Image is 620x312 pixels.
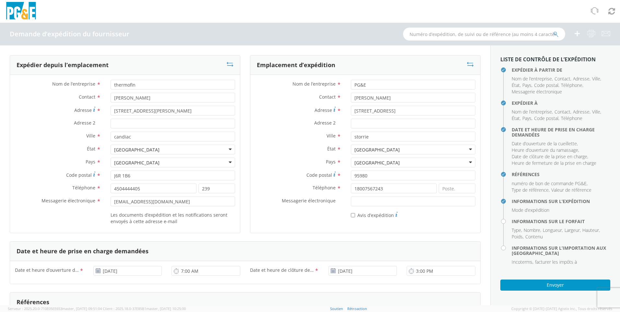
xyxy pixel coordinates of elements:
span: master, [DATE] 10:25:00 [146,306,186,311]
span: Contenu [525,234,543,240]
div: [GEOGRAPHIC_DATA] [354,147,400,153]
button: Envoyer [500,280,610,291]
h4: Date et heure de prise en charge demandées [512,127,610,137]
font: , [512,115,521,121]
span: Type [512,227,521,233]
span: Incoterms [512,259,532,265]
span: Heure d’ouverture du ramassage [512,147,578,153]
span: Adresse [573,76,590,82]
span: Zip Code [306,172,332,178]
div: [GEOGRAPHIC_DATA] [114,160,160,166]
font: Serveur : 2025.20.0-710E05EE653 [8,306,62,311]
font: , [592,76,601,82]
h4: Demande d’expédition du fournisseur [10,30,129,38]
span: Contact [554,109,570,115]
font: , [512,153,588,160]
font: , [573,109,590,115]
h4: Références [512,172,610,177]
font: , [534,115,559,121]
font: , [573,76,590,82]
font: , [512,227,522,233]
label: Shipment Notification [351,211,398,219]
span: État [512,82,520,88]
span: Code postal [534,115,558,121]
h3: Références [17,299,49,306]
span: Messagerie électronique [512,89,562,95]
span: Ville [592,109,600,115]
h4: Informations sur le forfait [512,219,610,224]
span: Company Name [292,81,336,87]
img: pge-logo-06675f144f4cfa6a6814.png [5,2,37,21]
font: , [512,76,553,82]
span: Téléphone [561,82,582,88]
span: master, [DATE] 09:51:04 [62,306,102,311]
span: City [327,133,336,139]
span: Longueur [543,227,562,233]
span: Company Name [52,81,95,87]
font: , [565,227,581,233]
span: Address [74,107,92,113]
font: , [512,187,550,193]
input: Poste. [198,184,235,193]
label: Shipment documents and notifications will be sent to this email [111,211,235,225]
h3: Expédier depuis l’emplacement [17,62,109,68]
span: Pickup Close Date & Time [250,267,315,274]
span: Phone [313,185,336,191]
span: State [327,146,336,152]
span: Pays [522,82,531,88]
input: Avis d’expédition [351,213,355,217]
h4: Informations sur l’expédition [512,199,610,204]
input: Poste. [439,184,475,193]
span: Address 2 [314,120,336,126]
span: Date de clôture de la prise en charge [512,153,587,160]
h3: Date et heure de prise en charge demandées [17,248,149,255]
span: Country [326,159,336,165]
span: Valeur de référence [551,187,591,193]
span: Email [42,198,95,204]
font: Client : 2025.18.0-37E85B1 [103,306,146,311]
font: Avis d’expédition [357,212,394,218]
span: State [87,146,95,152]
div: [GEOGRAPHIC_DATA] [114,147,160,153]
span: Nom de l’entreprise [512,109,552,115]
font: , [524,227,541,233]
font: , [534,82,559,88]
a: Rétroaction [347,306,367,311]
font: , [554,109,571,115]
span: Nom de l’entreprise [512,76,552,82]
span: Phone [72,185,95,191]
font: , [512,259,533,265]
font: , [522,115,532,121]
span: Country [86,159,95,165]
span: Poids [512,234,523,240]
font: , [512,234,524,240]
span: facturer les impôts à [535,259,577,265]
span: City [86,133,95,139]
span: Copyright © [DATE]-[DATE] Agistix Inc., Tous droits réservés [511,306,612,311]
span: Largeur [565,227,580,233]
font: Les documents d’expédition et les notifications seront envoyés à cette adresse e-mail [111,212,227,224]
h3: Emplacement d’expédition [257,62,335,68]
span: Contact [554,76,570,82]
span: État [512,115,520,121]
font: , [554,76,571,82]
span: Type de référence [512,187,549,193]
font: , [543,227,563,233]
span: Address 2 [74,120,95,126]
font: , [561,82,583,88]
div: [GEOGRAPHIC_DATA] [354,160,400,166]
span: Code postal [534,82,558,88]
font: , [512,109,553,115]
span: Nombre [524,227,540,233]
span: Address [315,107,332,113]
strong: Liste de contrôle de l’expédition [500,56,596,63]
span: Téléphone [561,115,582,121]
font: , [512,147,579,153]
span: Mode d’expédition [512,207,549,213]
input: Numéro d’expédition, de suivi ou de référence (au moins 4 caractères) [403,28,565,41]
span: Contact [79,94,95,100]
span: Hauteur [582,227,599,233]
span: Email [282,198,336,204]
a: Soutien [330,306,343,311]
font: , [512,140,578,147]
